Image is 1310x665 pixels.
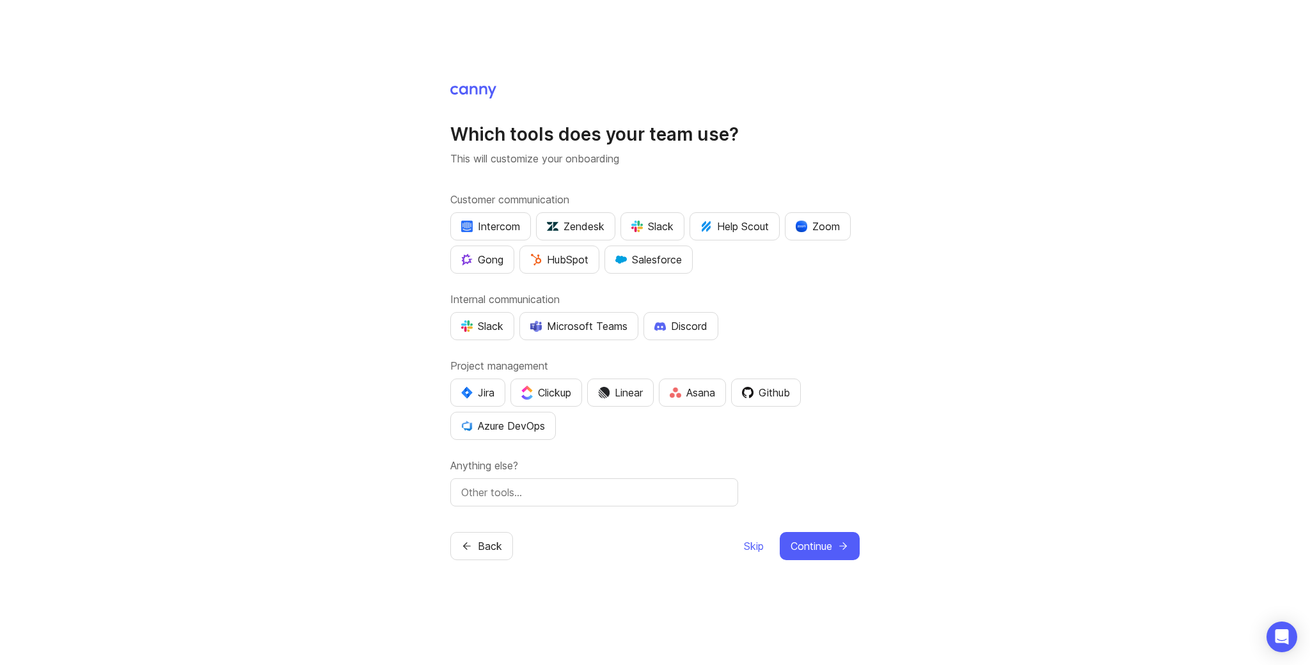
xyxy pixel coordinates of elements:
img: Canny Home [450,86,496,98]
button: Slack [620,212,684,240]
button: Jira [450,379,505,407]
img: WIAAAAASUVORK5CYII= [631,221,643,232]
div: Microsoft Teams [530,318,627,334]
div: Azure DevOps [461,418,545,434]
img: +iLplPsjzba05dttzK064pds+5E5wZnCVbuGoLvBrYdmEPrXTzGo7zG60bLEREEjvOjaG9Saez5xsOEAbxBwOP6dkea84XY9O... [654,322,666,331]
div: Clickup [521,385,571,400]
button: Back [450,532,513,560]
div: Slack [631,219,674,234]
label: Customer communication [450,192,860,207]
button: Intercom [450,212,531,240]
img: UniZRqrCPz6BHUWevMzgDJ1FW4xaGg2egd7Chm8uY0Al1hkDyjqDa8Lkk0kDEdqKkBok+T4wfoD0P0o6UMciQ8AAAAASUVORK... [547,221,558,232]
h1: Which tools does your team use? [450,123,860,146]
button: Asana [659,379,726,407]
button: Skip [743,532,764,560]
div: Zendesk [547,219,604,234]
div: Slack [461,318,503,334]
div: Salesforce [615,252,682,267]
p: This will customize your onboarding [450,151,860,166]
button: Zendesk [536,212,615,240]
div: Linear [598,385,643,400]
button: Linear [587,379,654,407]
button: Github [731,379,801,407]
div: Open Intercom Messenger [1267,622,1297,652]
img: qKnp5cUisfhcFQGr1t296B61Fm0WkUVwBZaiVE4uNRmEGBFetJMz8xGrgPHqF1mLDIG816Xx6Jz26AFmkmT0yuOpRCAR7zRpG... [461,254,473,265]
img: xLHbn3khTPgAAAABJRU5ErkJggg== [796,221,807,232]
img: 0D3hMmx1Qy4j6AAAAAElFTkSuQmCC [742,387,754,398]
button: Zoom [785,212,851,240]
img: D0GypeOpROL5AAAAAElFTkSuQmCC [530,320,542,331]
label: Anything else? [450,458,860,473]
button: Clickup [510,379,582,407]
label: Project management [450,358,860,373]
button: Help Scout [690,212,780,240]
div: Gong [461,252,503,267]
img: GKxMRLiRsgdWqxrdBeWfGK5kaZ2alx1WifDSa2kSTsK6wyJURKhUuPoQRYzjholVGzT2A2owx2gHwZoyZHHCYJ8YNOAZj3DSg... [615,254,627,265]
button: HubSpot [519,246,599,274]
img: svg+xml;base64,PHN2ZyB4bWxucz0iaHR0cDovL3d3dy53My5vcmcvMjAwMC9zdmciIHZpZXdCb3g9IjAgMCA0MC4zNDMgND... [461,387,473,398]
div: HubSpot [530,252,588,267]
button: Discord [643,312,718,340]
button: Continue [780,532,860,560]
div: Intercom [461,219,520,234]
div: Asana [670,385,715,400]
span: Skip [744,538,764,554]
div: Help Scout [700,219,769,234]
img: kV1LT1TqjqNHPtRK7+FoaplE1qRq1yqhg056Z8K5Oc6xxgIuf0oNQ9LelJqbcyPisAf0C9LDpX5UIuAAAAAElFTkSuQmCC [700,221,712,232]
img: eRR1duPH6fQxdnSV9IruPjCimau6md0HxlPR81SIPROHX1VjYjAN9a41AAAAAElFTkSuQmCC [461,221,473,232]
img: j83v6vj1tgY2AAAAABJRU5ErkJggg== [521,386,533,399]
button: Slack [450,312,514,340]
div: Discord [654,318,707,334]
img: Rf5nOJ4Qh9Y9HAAAAAElFTkSuQmCC [670,387,681,398]
label: Internal communication [450,292,860,307]
span: Continue [791,538,832,554]
button: Microsoft Teams [519,312,638,340]
img: WIAAAAASUVORK5CYII= [461,320,473,332]
input: Other tools… [461,485,727,500]
button: Gong [450,246,514,274]
div: Jira [461,385,494,400]
img: Dm50RERGQWO2Ei1WzHVviWZlaLVriU9uRN6E+tIr91ebaDbMKKPDpFbssSuEG21dcGXkrKsuOVPwCeFJSFAIOxgiKgL2sFHRe... [598,387,610,398]
button: Azure DevOps [450,412,556,440]
img: YKcwp4sHBXAAAAAElFTkSuQmCC [461,420,473,432]
img: G+3M5qq2es1si5SaumCnMN47tP1CvAZneIVX5dcx+oz+ZLhv4kfP9DwAAAABJRU5ErkJggg== [530,254,542,265]
button: Salesforce [604,246,693,274]
div: Github [742,385,790,400]
div: Zoom [796,219,840,234]
span: Back [478,538,502,554]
